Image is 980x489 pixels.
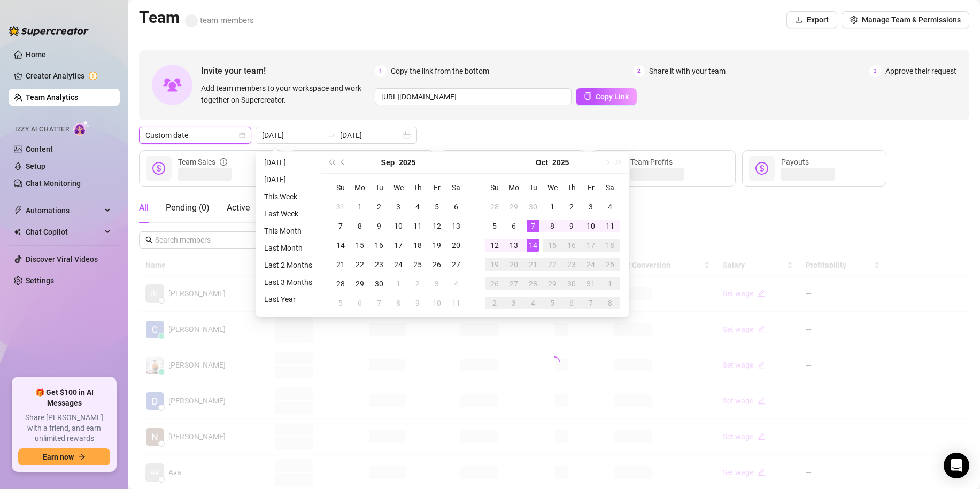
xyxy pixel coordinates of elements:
span: Team Profits [630,158,673,166]
div: 23 [565,258,578,271]
td: 2025-09-30 [369,274,389,293]
span: Copy the link from the bottom [391,65,489,77]
th: Fr [581,178,600,197]
span: Add team members to your workspace and work together on Supercreator. [201,82,371,106]
div: 26 [488,277,501,290]
td: 2025-10-04 [446,274,466,293]
td: 2025-10-31 [581,274,600,293]
th: Tu [523,178,543,197]
span: 🎁 Get $100 in AI Messages [18,387,110,408]
div: 28 [334,277,347,290]
div: 16 [565,239,578,252]
a: Settings [26,276,54,285]
div: 3 [507,297,520,309]
td: 2025-09-04 [408,197,427,216]
div: 1 [604,277,616,290]
button: Export [786,11,837,28]
div: 11 [450,297,462,309]
li: Last Week [260,207,317,220]
div: 30 [373,277,385,290]
td: 2025-11-04 [523,293,543,313]
th: Su [331,178,350,197]
div: 2 [411,277,424,290]
span: arrow-right [78,453,86,461]
td: 2025-09-12 [427,216,446,236]
div: 13 [507,239,520,252]
span: swap-right [327,131,336,139]
td: 2025-09-30 [523,197,543,216]
td: 2025-09-23 [369,255,389,274]
div: 18 [411,239,424,252]
th: Sa [446,178,466,197]
div: 3 [430,277,443,290]
td: 2025-10-08 [543,216,562,236]
td: 2025-10-19 [485,255,504,274]
span: Earn now [43,453,74,461]
button: Choose a month [536,152,548,173]
th: We [389,178,408,197]
td: 2025-11-03 [504,293,523,313]
div: 2 [565,200,578,213]
div: 21 [527,258,539,271]
th: Tu [369,178,389,197]
td: 2025-09-19 [427,236,446,255]
div: 16 [373,239,385,252]
td: 2025-10-24 [581,255,600,274]
div: 5 [546,297,559,309]
span: Chat Copilot [26,223,102,240]
td: 2025-09-28 [485,197,504,216]
td: 2025-10-18 [600,236,620,255]
div: 29 [353,277,366,290]
td: 2025-10-29 [543,274,562,293]
div: 31 [584,277,597,290]
div: 24 [584,258,597,271]
li: Last 3 Months [260,276,317,289]
div: 23 [373,258,385,271]
div: 1 [546,200,559,213]
div: 30 [565,277,578,290]
div: 15 [353,239,366,252]
li: Last Month [260,242,317,254]
div: 17 [392,239,405,252]
td: 2025-09-11 [408,216,427,236]
td: 2025-10-07 [369,293,389,313]
td: 2025-08-31 [331,197,350,216]
td: 2025-09-20 [446,236,466,255]
div: 10 [430,297,443,309]
div: 7 [334,220,347,232]
div: 8 [604,297,616,309]
div: 28 [488,200,501,213]
span: Automations [26,202,102,219]
span: 1 [375,65,387,77]
span: search [145,236,153,244]
td: 2025-10-28 [523,274,543,293]
td: 2025-10-11 [446,293,466,313]
td: 2025-11-08 [600,293,620,313]
span: team members [185,15,254,25]
td: 2025-11-05 [543,293,562,313]
td: 2025-09-29 [350,274,369,293]
li: Last Year [260,293,317,306]
button: Manage Team & Permissions [842,11,969,28]
div: 1 [353,200,366,213]
td: 2025-10-05 [485,216,504,236]
div: 9 [565,220,578,232]
span: 2 [633,65,645,77]
td: 2025-09-25 [408,255,427,274]
div: 12 [430,220,443,232]
div: 6 [565,297,578,309]
div: 29 [546,277,559,290]
td: 2025-11-02 [485,293,504,313]
div: Pending ( 0 ) [166,201,210,214]
span: Izzy AI Chatter [15,125,69,135]
td: 2025-10-15 [543,236,562,255]
div: 14 [527,239,539,252]
div: 18 [604,239,616,252]
div: 11 [604,220,616,232]
td: 2025-10-27 [504,274,523,293]
div: 7 [584,297,597,309]
li: Last 2 Months [260,259,317,271]
td: 2025-10-30 [562,274,581,293]
td: 2025-09-29 [504,197,523,216]
span: info-circle [220,156,227,168]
